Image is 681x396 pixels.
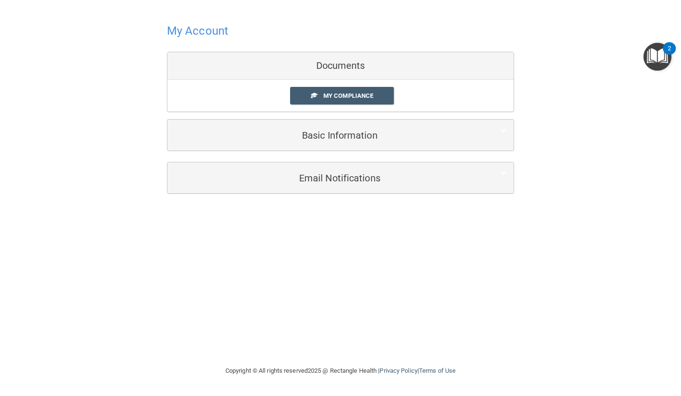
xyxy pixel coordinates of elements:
[167,25,228,37] h4: My Account
[175,173,477,183] h5: Email Notifications
[175,130,477,141] h5: Basic Information
[668,48,671,61] div: 2
[167,356,514,386] div: Copyright © All rights reserved 2025 @ Rectangle Health | |
[167,52,514,80] div: Documents
[323,92,373,99] span: My Compliance
[419,367,456,374] a: Terms of Use
[643,43,671,71] button: Open Resource Center, 2 new notifications
[175,124,506,146] a: Basic Information
[379,367,417,374] a: Privacy Policy
[175,167,506,189] a: Email Notifications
